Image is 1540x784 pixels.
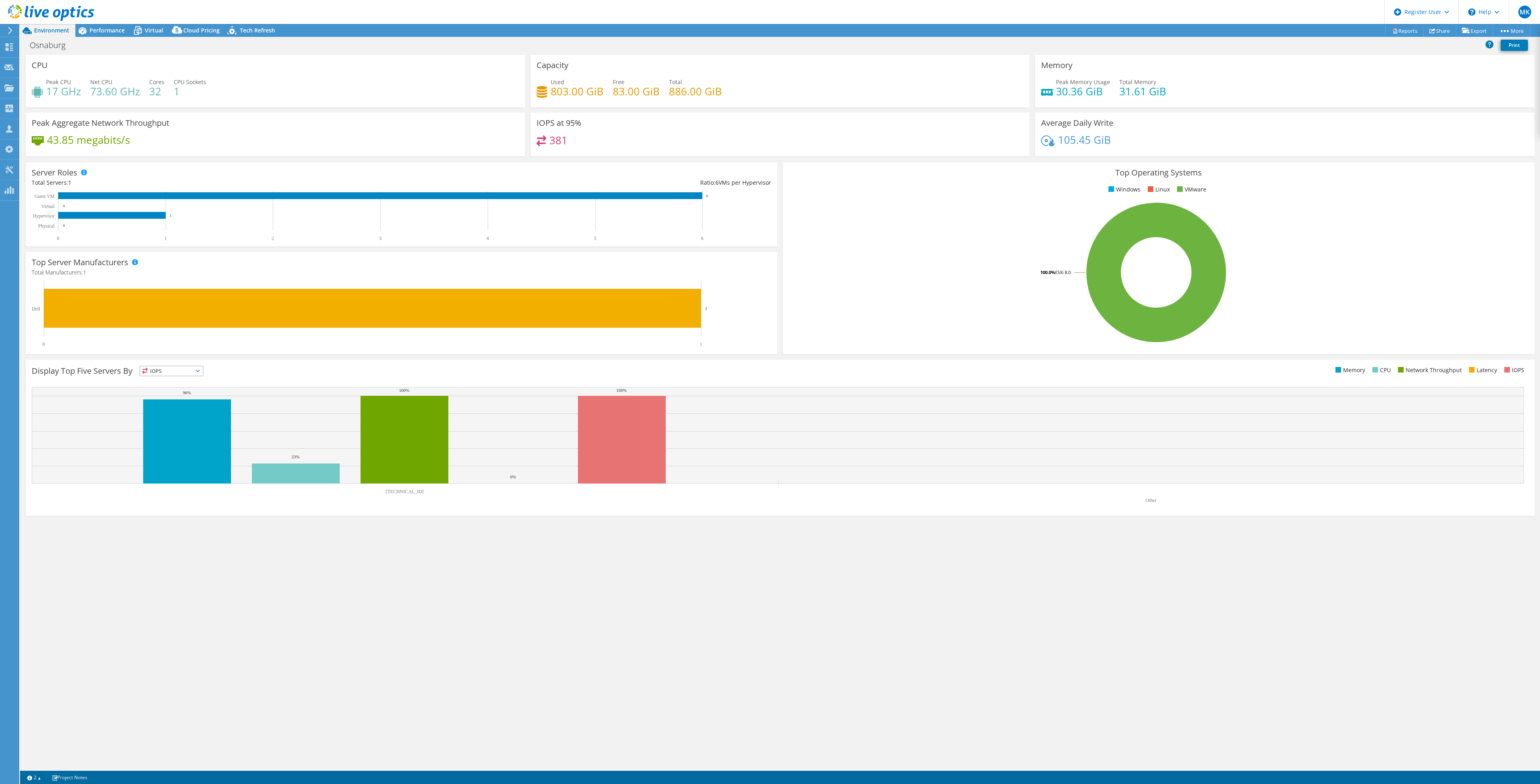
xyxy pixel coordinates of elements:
[1041,119,1113,127] h3: Average Daily Write
[34,193,55,199] text: Guest VM
[272,236,274,241] text: 2
[1040,269,1055,275] tspan: 100.0%
[183,26,220,34] span: Cloud Pricing
[613,78,624,86] span: Free
[41,204,55,209] text: Virtual
[1467,366,1497,375] li: Latency
[174,78,206,86] span: CPU Sockets
[486,236,489,241] text: 4
[1333,366,1365,375] li: Memory
[292,454,300,459] text: 23%
[1146,185,1170,194] li: Linux
[1493,24,1530,37] a: More
[705,306,707,311] text: 1
[401,178,771,187] div: Ratio: VMs per Hypervisor
[32,61,48,70] h3: CPU
[616,388,627,393] text: 100%
[1518,6,1531,18] span: MK
[715,179,719,186] span: 6
[537,61,568,70] h3: Capacity
[32,178,401,187] div: Total Servers:
[63,204,65,208] text: 0
[46,87,81,96] h4: 17 GHz
[32,268,771,277] h4: Total Manufacturers:
[1119,87,1166,96] h4: 31.61 GiB
[613,87,660,96] h4: 83.00 GiB
[68,179,71,186] span: 1
[1468,8,1475,16] svg: \n
[33,213,55,219] text: Hypervisor
[1423,24,1456,37] a: Share
[1501,40,1528,51] a: Print
[1056,78,1110,86] span: Peak Memory Usage
[26,41,78,50] h1: Osnaburg
[1175,185,1206,194] li: VMware
[22,772,47,782] a: 2
[170,214,172,218] text: 1
[669,87,722,96] h4: 886.00 GiB
[43,341,45,347] text: 0
[32,258,128,267] h3: Top Server Manufacturers
[399,388,409,393] text: 100%
[57,236,59,241] text: 0
[63,224,65,228] text: 0
[149,78,164,86] span: Cores
[379,236,381,241] text: 3
[34,26,69,34] span: Environment
[89,26,125,34] span: Performance
[701,236,703,241] text: 6
[46,78,71,86] span: Peak CPU
[700,341,702,347] text: 1
[1145,498,1156,503] text: Other
[510,474,516,479] text: 0%
[183,390,191,395] text: 96%
[38,223,55,229] text: Physical
[669,78,682,86] span: Total
[551,87,604,96] h4: 803.00 GiB
[83,268,86,276] span: 1
[32,119,169,127] h3: Peak Aggregate Network Throughput
[240,26,275,34] span: Tech Refresh
[386,489,424,494] text: [TECHNICAL_ID]
[1370,366,1391,375] li: CPU
[1056,87,1110,96] h4: 30.36 GiB
[1456,24,1493,37] a: Export
[594,236,596,241] text: 5
[549,136,567,145] h4: 381
[1041,61,1072,70] h3: Memory
[789,168,1528,177] h3: Top Operating Systems
[1502,366,1524,375] li: IOPS
[1396,366,1462,375] li: Network Throughput
[149,87,164,96] h4: 32
[537,119,582,127] h3: IOPS at 95%
[32,306,40,312] text: Dell
[140,366,203,376] span: IOPS
[1106,185,1141,194] li: Windows
[32,168,77,177] h3: Server Roles
[174,87,206,96] h4: 1
[1058,135,1111,144] h4: 105.45 GiB
[706,194,708,198] text: 6
[47,135,130,144] h4: 43.85 megabits/s
[90,87,140,96] h4: 73.60 GHz
[1119,78,1156,86] span: Total Memory
[1055,269,1071,275] tspan: ESXi 8.0
[551,78,564,86] span: Used
[46,772,93,782] a: Project Notes
[145,26,163,34] span: Virtual
[1385,24,1424,37] a: Reports
[164,236,167,241] text: 1
[90,78,112,86] span: Net CPU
